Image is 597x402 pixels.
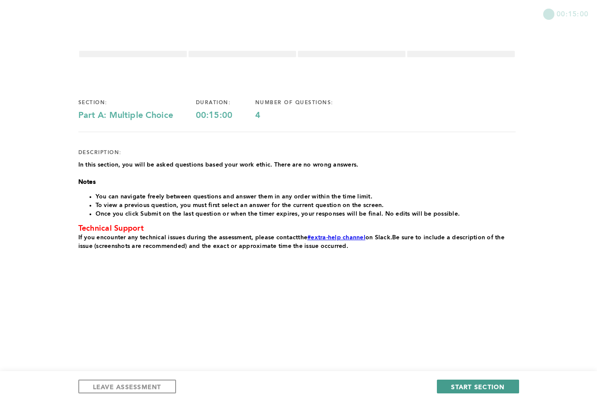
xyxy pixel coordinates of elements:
[557,9,588,19] span: 00:15:00
[78,179,96,185] strong: Notes
[78,380,176,393] button: LEAVE ASSESSMENT
[196,111,255,121] div: 00:15:00
[78,161,516,169] p: In this section, you will be asked questions based your work ethic. There are no wrong answers.
[78,99,196,106] div: section:
[96,192,516,201] li: You can navigate freely between questions and answer them in any order within the time limit.
[96,210,516,218] li: Once you click Submit on the last question or when the timer expires, your responses will be fina...
[255,99,356,106] div: number of questions:
[78,225,144,232] span: Technical Support
[93,383,161,391] span: LEAVE ASSESSMENT
[307,235,365,241] a: #extra-help channel
[78,235,298,241] span: If you encounter any technical issues during the assessment, please contact
[451,383,504,391] span: START SECTION
[78,233,516,250] p: the on Slack Be sure to include a description of the issue (screenshots are recommended) and the ...
[96,201,516,210] li: To view a previous question, you must first select an answer for the current question on the screen.
[437,380,519,393] button: START SECTION
[255,111,356,121] div: 4
[78,111,196,121] div: Part A: Multiple Choice
[78,149,122,156] div: description:
[390,235,392,241] span: .
[196,99,255,106] div: duration:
